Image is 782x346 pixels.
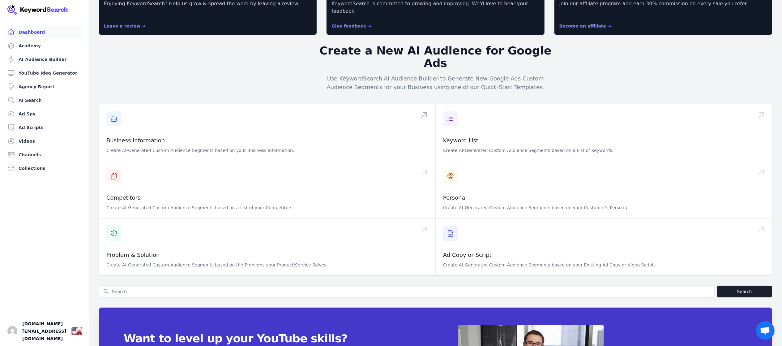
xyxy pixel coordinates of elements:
[106,252,160,258] a: Problem & Solution
[5,94,84,106] a: AI Search
[331,24,371,28] a: Give feedback
[608,24,611,28] span: →
[5,108,84,120] a: Ad Spy
[5,149,84,161] a: Channels
[756,321,775,340] a: Open chat
[443,252,492,258] a: Ad Copy or Script
[22,320,66,342] span: [DOMAIN_NAME][EMAIL_ADDRESS][DOMAIN_NAME]
[7,5,68,15] img: Your Company
[106,137,165,144] a: Business Information
[5,135,84,147] a: Videos
[5,67,84,79] a: YouTube Idea Generator
[124,332,408,345] span: Want to level up your YouTube skills?
[5,162,84,175] a: Collections
[5,121,84,134] a: Ad Scripts
[99,286,714,297] input: Search
[559,24,611,28] a: Become an affiliate
[7,326,17,336] button: Open user button
[104,24,146,28] a: Leave a review
[5,80,84,93] a: Agency Report
[5,26,84,38] a: Dashboard
[443,137,478,144] a: Keyword List
[443,194,465,201] a: Persona
[71,325,83,337] button: 🇺🇸
[5,40,84,52] a: Academy
[106,194,141,201] a: Competitors
[317,45,554,69] h2: Create a New AI Audience for Google Ads
[717,286,772,297] button: Search
[5,53,84,66] a: AI Audience Builder
[142,24,146,28] span: →
[317,74,554,92] p: Use KeywordSearch AI Audience Builder to Generate New Google Ads Custom Audience Segments for you...
[368,24,371,28] span: →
